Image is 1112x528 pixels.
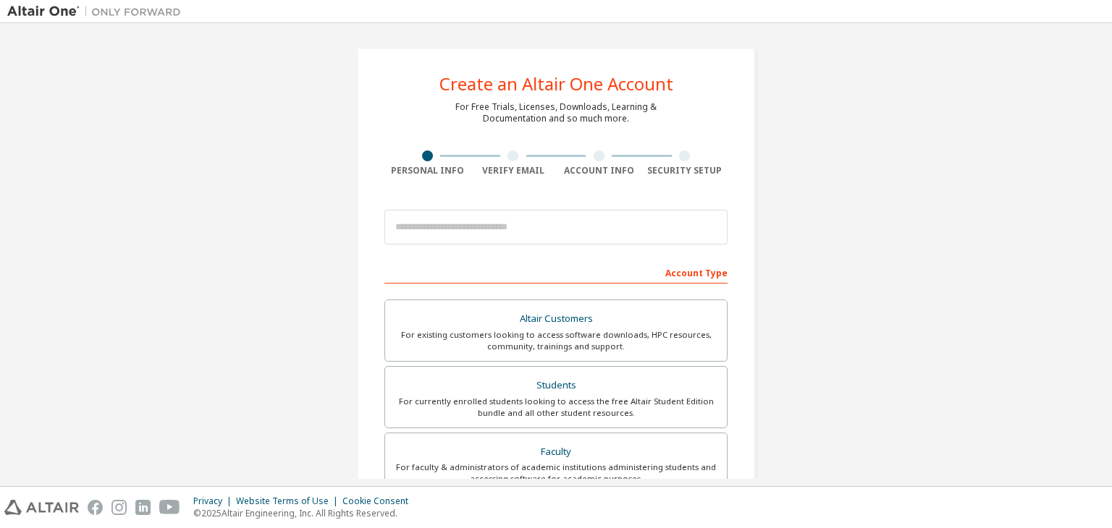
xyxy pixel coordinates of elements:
div: For faculty & administrators of academic institutions administering students and accessing softwa... [394,461,718,485]
div: Security Setup [642,165,728,176]
div: Personal Info [384,165,471,176]
div: For currently enrolled students looking to access the free Altair Student Edition bundle and all ... [394,396,718,419]
img: Altair One [7,4,188,19]
div: Account Info [556,165,642,176]
div: Cookie Consent [342,495,417,507]
div: Altair Customers [394,309,718,329]
div: Verify Email [471,165,557,176]
img: youtube.svg [159,500,180,515]
img: altair_logo.svg [4,500,79,515]
div: Website Terms of Use [236,495,342,507]
img: instagram.svg [111,500,127,515]
div: Students [394,375,718,396]
div: Faculty [394,442,718,462]
div: Create an Altair One Account [439,75,673,93]
div: Account Type [384,260,728,284]
p: © 2025 Altair Engineering, Inc. All Rights Reserved. [193,507,417,519]
div: For Free Trials, Licenses, Downloads, Learning & Documentation and so much more. [455,101,657,124]
img: linkedin.svg [135,500,151,515]
div: For existing customers looking to access software downloads, HPC resources, community, trainings ... [394,329,718,352]
img: facebook.svg [88,500,103,515]
div: Privacy [193,495,236,507]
